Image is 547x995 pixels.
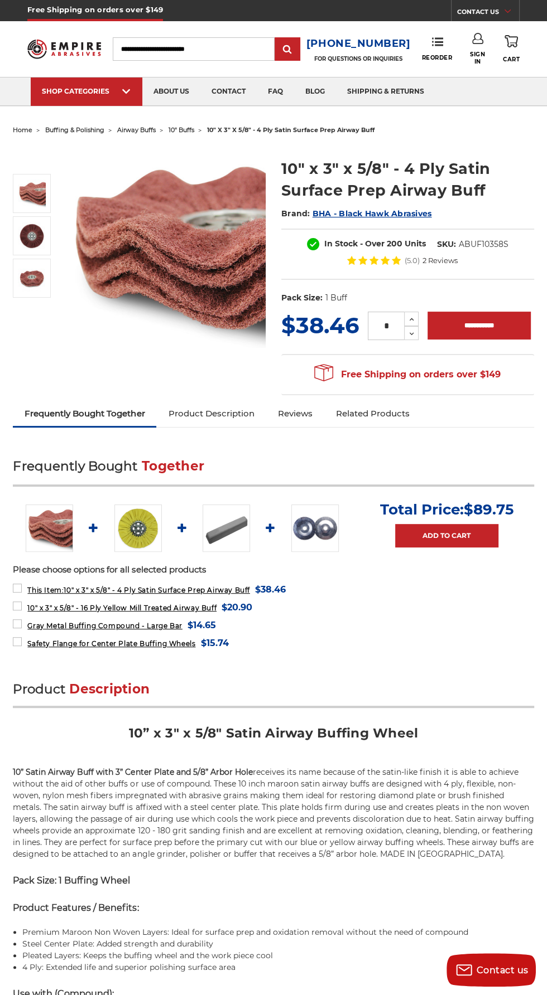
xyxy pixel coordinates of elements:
[45,126,104,134] a: buffing & polishing
[306,36,411,52] a: [PHONE_NUMBER]
[13,766,534,860] p: receives its name because of the satin-like finish it is able to achieve without the aid of other...
[22,950,534,962] li: Pleated Layers: Keeps the buffing wheel and the work piece cool
[222,600,252,615] span: $20.90
[423,257,458,264] span: 2 Reviews
[281,312,359,339] span: $38.46
[42,87,131,95] div: SHOP CATEGORIES
[324,401,421,426] a: Related Products
[477,965,529,975] span: Contact us
[13,725,534,750] h2: 10” x 3" x 5/8" Satin Airway Buffing Wheel
[142,458,204,474] span: Together
[313,208,432,219] a: BHA - Black Hawk Abrasives
[13,767,252,777] strong: 10” Satin Airway Buff with 3” Center Plate and 5/8” Arbor Hole
[257,77,294,106] a: faq
[281,292,323,304] dt: Pack Size:
[66,148,266,348] img: 10" x 3" x 5/8" - 4 Ply Satin Surface Prep Airway Buff
[294,77,336,106] a: blog
[503,33,520,65] a: Cart
[306,55,411,62] p: FOR QUESTIONS OR INQUIRIES
[276,38,299,61] input: Submit
[13,875,130,886] strong: Pack Size: 1 Buffing Wheel
[18,179,46,207] img: 10" x 3" x 5/8" - 4 Ply Satin Surface Prep Airway Buff
[13,902,138,913] strong: Product Features / Benefits:
[467,51,488,65] span: Sign In
[27,586,249,594] span: 10" x 3" x 5/8" - 4 Ply Satin Surface Prep Airway Buff
[22,938,534,950] li: Steel Center Plate: Added strength and durability
[13,401,156,426] a: Frequently Bought Together
[387,239,402,249] span: 200
[464,501,514,518] span: $89.75
[360,239,385,249] span: - Over
[437,239,456,250] dt: SKU:
[314,363,501,386] span: Free Shipping on orders over $149
[27,622,182,630] span: Gray Metal Buffing Compound - Large Bar
[13,564,534,576] p: Please choose options for all selected products
[380,501,514,518] p: Total Price:
[27,639,195,648] span: Safety Flange for Center Plate Buffing Wheels
[27,604,217,612] span: 10" x 3" x 5/8" - 16 Ply Yellow Mill Treated Airway Buff
[324,239,358,249] span: In Stock
[188,618,216,633] span: $14.65
[22,962,534,973] li: 4 Ply: Extended life and superior polishing surface area
[168,126,194,134] a: 10" buffs
[142,77,200,106] a: about us
[459,239,508,250] dd: ABUF10358S
[395,524,498,547] a: Add to Cart
[405,239,426,249] span: Units
[336,77,435,106] a: shipping & returns
[22,926,534,938] li: Premium Maroon Non Woven Layers: Ideal for surface prep and oxidation removal without the need of...
[405,257,420,264] span: (5.0)
[13,681,65,697] span: Product
[13,458,137,474] span: Frequently Bought
[18,264,46,292] img: 10 inch satin finish non woven airway buff
[69,681,150,697] span: Description
[266,401,324,426] a: Reviews
[27,35,101,64] img: Empire Abrasives
[200,635,228,651] span: $15.74
[18,222,46,250] img: 10 inch satin surface prep airway buffing wheel
[207,126,374,134] span: 10" x 3" x 5/8" - 4 ply satin surface prep airway buff
[281,208,310,219] span: Brand:
[421,37,452,61] a: Reorder
[421,54,452,61] span: Reorder
[117,126,155,134] a: airway buffs
[255,582,286,597] span: $38.46
[447,953,536,987] button: Contact us
[27,586,64,594] strong: This Item:
[281,158,534,201] h1: 10" x 3" x 5/8" - 4 Ply Satin Surface Prep Airway Buff
[26,504,73,552] img: 10" x 3" x 5/8" - 4 Ply Satin Surface Prep Airway Buff
[503,56,520,63] span: Cart
[200,77,257,106] a: contact
[325,292,347,304] dd: 1 Buff
[156,401,266,426] a: Product Description
[457,6,519,21] a: CONTACT US
[13,126,32,134] a: home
